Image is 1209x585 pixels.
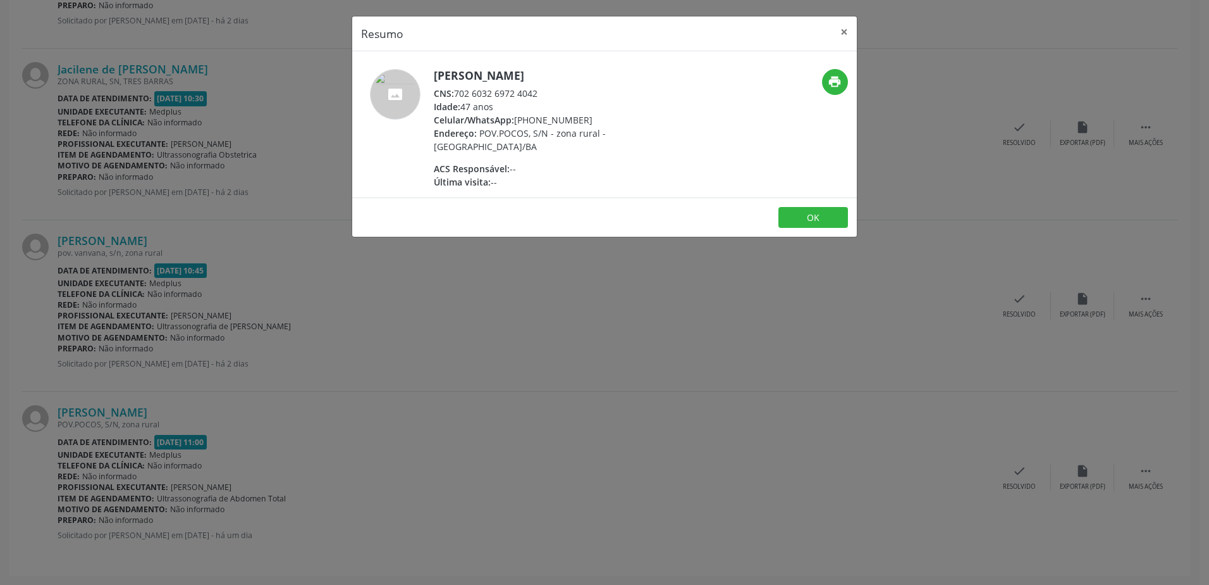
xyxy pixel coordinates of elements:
[434,69,680,82] h5: [PERSON_NAME]
[434,114,514,126] span: Celular/WhatsApp:
[434,127,477,139] span: Endereço:
[434,176,491,188] span: Última visita:
[434,101,460,113] span: Idade:
[434,127,606,153] span: POV.POCOS, S/N - zona rural - [GEOGRAPHIC_DATA]/BA
[434,163,510,175] span: ACS Responsável:
[370,69,420,120] img: accompaniment
[361,25,403,42] h5: Resumo
[434,175,680,189] div: --
[828,75,842,89] i: print
[434,162,680,175] div: --
[832,16,857,47] button: Close
[822,69,848,95] button: print
[778,207,848,229] button: OK
[434,100,680,113] div: 47 anos
[434,113,680,127] div: [PHONE_NUMBER]
[434,87,680,100] div: 702 6032 6972 4042
[434,87,454,99] span: CNS:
